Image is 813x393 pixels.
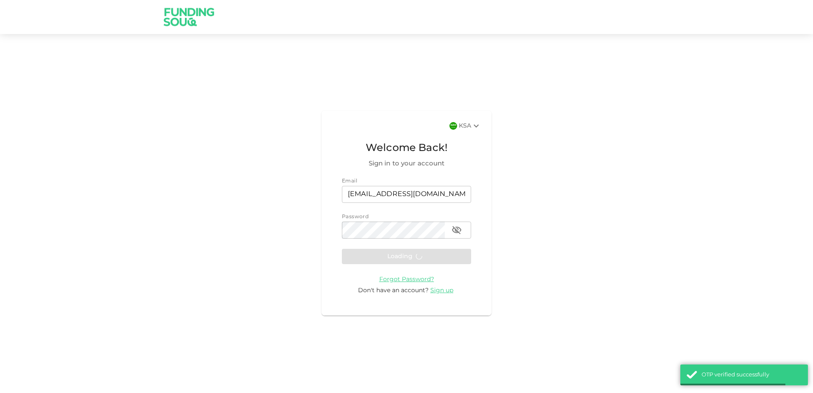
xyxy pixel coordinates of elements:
span: Email [342,179,357,184]
input: email [342,186,471,203]
span: Welcome Back! [342,140,471,157]
div: KSA [459,121,481,131]
span: Sign up [430,288,453,293]
span: Sign in to your account [342,159,471,169]
span: Don't have an account? [358,288,429,293]
img: flag-sa.b9a346574cdc8950dd34b50780441f57.svg [449,122,457,130]
input: password [342,222,445,239]
div: OTP verified successfully [702,371,802,379]
a: Forgot Password? [379,276,434,282]
span: Password [342,214,369,219]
